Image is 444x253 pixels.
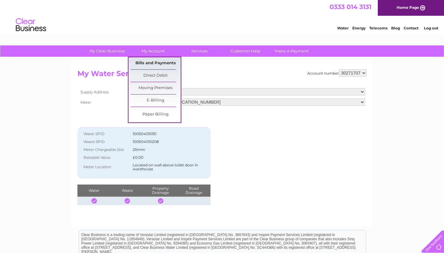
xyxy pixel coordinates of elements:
img: logo.png [15,16,46,34]
a: Paper Billing [131,108,181,121]
a: Moving Premises [131,82,181,94]
td: 100504010208 [131,138,207,146]
a: Blog [391,26,400,30]
th: Waste SPID [80,138,131,146]
th: Road Drainage [177,185,210,197]
th: Meter [77,97,129,107]
td: Located on wall above toilet door in warehouse [131,161,207,173]
th: Supply Address [77,87,129,97]
th: Rateable Value [80,154,131,161]
div: Account number [307,69,367,77]
a: Telecoms [369,26,388,30]
h2: My Water Services [77,69,367,81]
a: Contact [404,26,418,30]
a: My Clear Business [82,45,132,57]
th: Meter Chargeable Size [80,146,131,154]
div: Clear Business is a trading name of Verastar Limited (registered in [GEOGRAPHIC_DATA] No. 3667643... [79,3,366,29]
a: Direct Debit [131,70,181,82]
td: 20mm [131,146,207,154]
a: Log out [424,26,438,30]
a: Make A Payment [267,45,317,57]
a: Water [337,26,349,30]
a: E-Billing [131,95,181,107]
th: Water [77,185,111,197]
td: £0.00 [131,154,207,161]
a: 0333 014 3131 [330,3,371,11]
th: Property Drainage [144,185,177,197]
a: Services [174,45,224,57]
a: My Account [128,45,178,57]
a: Energy [352,26,366,30]
th: Waste [111,185,144,197]
td: 100504010151 [131,130,207,138]
th: Water SPID [80,130,131,138]
a: Bills and Payments [131,57,181,69]
a: Customer Help [220,45,271,57]
th: Meter Location [80,161,131,173]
